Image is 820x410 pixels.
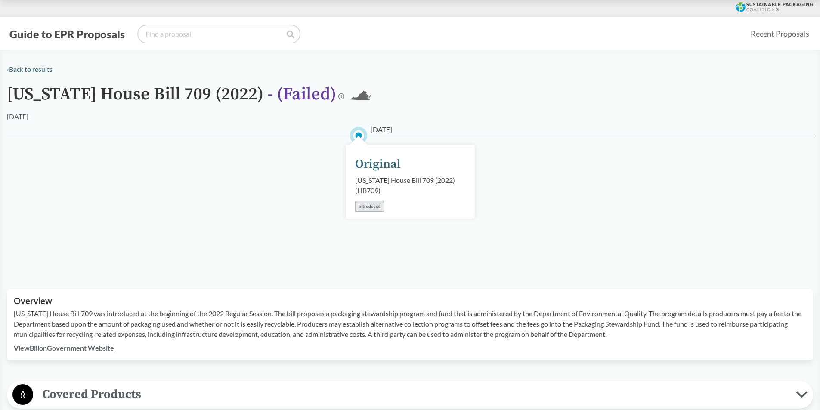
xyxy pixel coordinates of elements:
[355,201,384,212] div: Introduced
[10,384,810,406] button: Covered Products
[14,296,806,306] h2: Overview
[7,85,336,111] h1: [US_STATE] House Bill 709 (2022)
[14,344,114,352] a: ViewBillonGovernment Website
[747,24,813,43] a: Recent Proposals
[7,111,28,122] div: [DATE]
[355,155,401,173] div: Original
[267,83,336,105] span: - ( Failed )
[371,124,392,135] span: [DATE]
[7,65,53,73] a: ‹Back to results
[355,175,465,196] div: [US_STATE] House Bill 709 (2022) ( HB709 )
[14,308,806,339] p: [US_STATE] House Bill 709 was introduced at the beginning of the 2022 Regular Session. The bill p...
[7,27,127,41] button: Guide to EPR Proposals
[138,25,300,43] input: Find a proposal
[33,385,796,404] span: Covered Products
